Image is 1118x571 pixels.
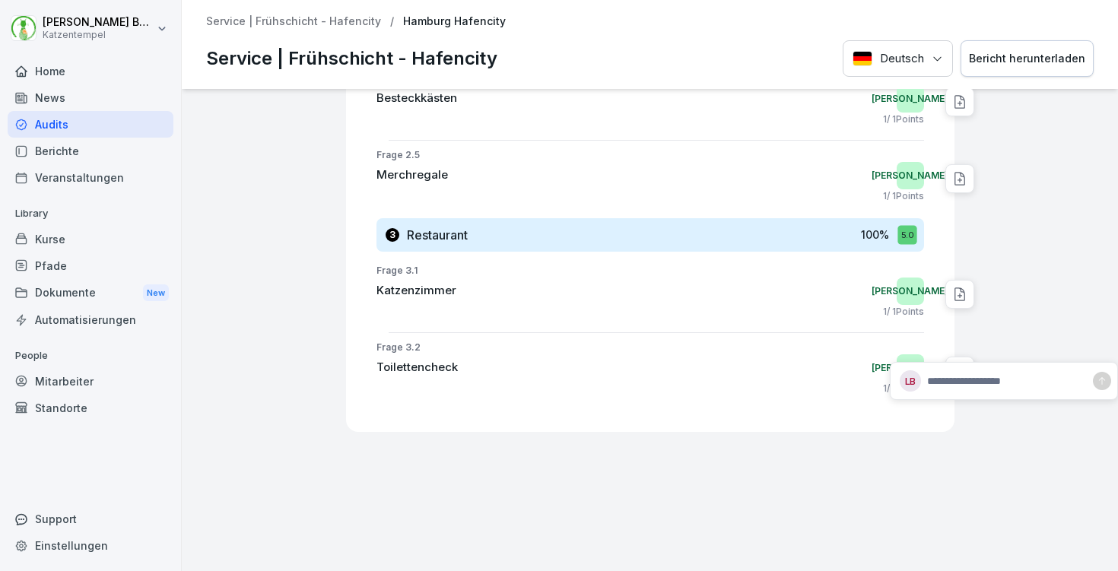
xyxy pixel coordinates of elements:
div: LB [900,370,921,392]
p: 1 / 1 Points [883,189,924,203]
p: 100 % [861,227,889,243]
div: New [143,284,169,302]
a: Home [8,58,173,84]
a: Standorte [8,395,173,421]
a: Service | Frühschicht - Hafencity [206,15,381,28]
h3: Restaurant [407,227,468,243]
div: [PERSON_NAME] [897,354,924,382]
div: Bericht herunterladen [969,50,1085,67]
div: 5.0 [897,225,916,244]
a: Automatisierungen [8,306,173,333]
p: People [8,344,173,368]
div: 3 [386,228,399,242]
p: [PERSON_NAME] Benedix [43,16,154,29]
p: Service | Frühschicht - Hafencity [206,45,497,72]
p: Frage 3.1 [376,264,924,278]
p: Katzenzimmer [376,282,456,300]
p: Frage 3.2 [376,341,924,354]
p: Hamburg Hafencity [403,15,506,28]
a: Kurse [8,226,173,252]
p: / [390,15,394,28]
div: [PERSON_NAME] [897,85,924,113]
div: [PERSON_NAME] [897,162,924,189]
button: Bericht herunterladen [961,40,1094,78]
p: Katzentempel [43,30,154,40]
a: Audits [8,111,173,138]
p: Frage 2.5 [376,148,924,162]
div: Support [8,506,173,532]
p: Deutsch [880,50,924,68]
a: Einstellungen [8,532,173,559]
img: Deutsch [853,51,872,66]
a: Berichte [8,138,173,164]
a: Mitarbeiter [8,368,173,395]
p: 1 / 1 Points [883,305,924,319]
button: Language [843,40,953,78]
p: 1 / 1 Points [883,382,924,395]
p: 1 / 1 Points [883,113,924,126]
p: Besteckkästen [376,90,457,107]
a: News [8,84,173,111]
p: Library [8,201,173,226]
a: DokumenteNew [8,279,173,307]
div: Dokumente [8,279,173,307]
a: Veranstaltungen [8,164,173,191]
a: Pfade [8,252,173,279]
p: Merchregale [376,167,448,184]
div: [PERSON_NAME] [897,278,924,305]
p: Toilettencheck [376,359,458,376]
